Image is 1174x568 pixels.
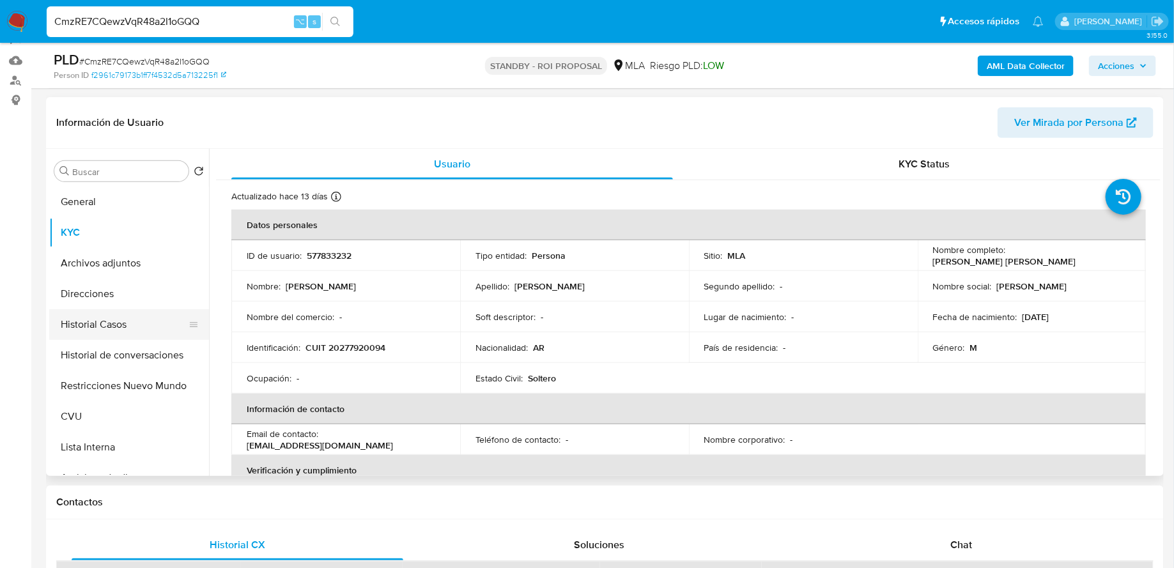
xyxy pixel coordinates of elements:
[574,537,624,552] span: Soluciones
[231,210,1146,240] th: Datos personales
[792,311,794,323] p: -
[475,372,523,384] p: Estado Civil :
[780,280,783,292] p: -
[91,70,226,81] a: f2961c79173b1ff7f4532d5a713225f1
[612,59,645,73] div: MLA
[475,280,509,292] p: Apellido :
[247,440,393,451] p: [EMAIL_ADDRESS][DOMAIN_NAME]
[951,537,973,552] span: Chat
[210,537,265,552] span: Historial CX
[49,248,209,279] button: Archivos adjuntos
[322,13,348,31] button: search-icon
[49,463,209,493] button: Anticipos de dinero
[54,49,79,70] b: PLD
[970,342,978,353] p: M
[997,280,1067,292] p: [PERSON_NAME]
[1147,30,1168,40] span: 3.155.0
[533,342,545,353] p: AR
[475,250,527,261] p: Tipo entidad :
[1023,311,1049,323] p: [DATE]
[72,166,183,178] input: Buscar
[933,342,965,353] p: Género :
[79,55,210,68] span: # CmzRE7CQewzVqR48a2I1oGQQ
[899,157,950,171] span: KYC Status
[49,340,209,371] button: Historial de conversaciones
[49,371,209,401] button: Restricciones Nuevo Mundo
[650,59,724,73] span: Riesgo PLD:
[514,280,585,292] p: [PERSON_NAME]
[247,280,281,292] p: Nombre :
[247,311,334,323] p: Nombre del comercio :
[49,187,209,217] button: General
[47,13,353,30] input: Buscar usuario o caso...
[231,394,1146,424] th: Información de contacto
[247,428,318,440] p: Email de contacto :
[475,342,528,353] p: Nacionalidad :
[978,56,1074,76] button: AML Data Collector
[307,250,351,261] p: 577833232
[1089,56,1156,76] button: Acciones
[297,372,299,384] p: -
[49,217,209,248] button: KYC
[49,309,199,340] button: Historial Casos
[784,342,786,353] p: -
[728,250,746,261] p: MLA
[1033,16,1044,27] a: Notificaciones
[933,311,1017,323] p: Fecha de nacimiento :
[247,372,291,384] p: Ocupación :
[339,311,342,323] p: -
[49,279,209,309] button: Direcciones
[541,311,543,323] p: -
[475,311,536,323] p: Soft descriptor :
[231,455,1146,486] th: Verificación y cumplimiento
[1014,107,1124,138] span: Ver Mirada por Persona
[933,280,992,292] p: Nombre social :
[948,15,1020,28] span: Accesos rápidos
[704,280,775,292] p: Segundo apellido :
[56,496,1154,509] h1: Contactos
[1074,15,1147,27] p: fabricio.bottalo@mercadolibre.com
[987,56,1065,76] b: AML Data Collector
[286,280,356,292] p: [PERSON_NAME]
[704,250,723,261] p: Sitio :
[247,342,300,353] p: Identificación :
[194,166,204,180] button: Volver al orden por defecto
[704,311,787,323] p: Lugar de nacimiento :
[528,372,556,384] p: Soltero
[704,342,778,353] p: País de residencia :
[1098,56,1134,76] span: Acciones
[704,434,785,445] p: Nombre corporativo :
[247,250,302,261] p: ID de usuario :
[59,166,70,176] button: Buscar
[231,190,328,203] p: Actualizado hace 13 días
[49,401,209,432] button: CVU
[703,58,724,73] span: LOW
[305,342,385,353] p: CUIT 20277920094
[485,57,607,75] p: STANDBY - ROI PROPOSAL
[475,434,560,445] p: Teléfono de contacto :
[56,116,164,129] h1: Información de Usuario
[54,70,89,81] b: Person ID
[998,107,1154,138] button: Ver Mirada por Persona
[791,434,793,445] p: -
[566,434,568,445] p: -
[49,432,209,463] button: Lista Interna
[532,250,566,261] p: Persona
[313,15,316,27] span: s
[434,157,470,171] span: Usuario
[933,244,1006,256] p: Nombre completo :
[295,15,305,27] span: ⌥
[1151,15,1164,28] a: Salir
[933,256,1076,267] p: [PERSON_NAME] [PERSON_NAME]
